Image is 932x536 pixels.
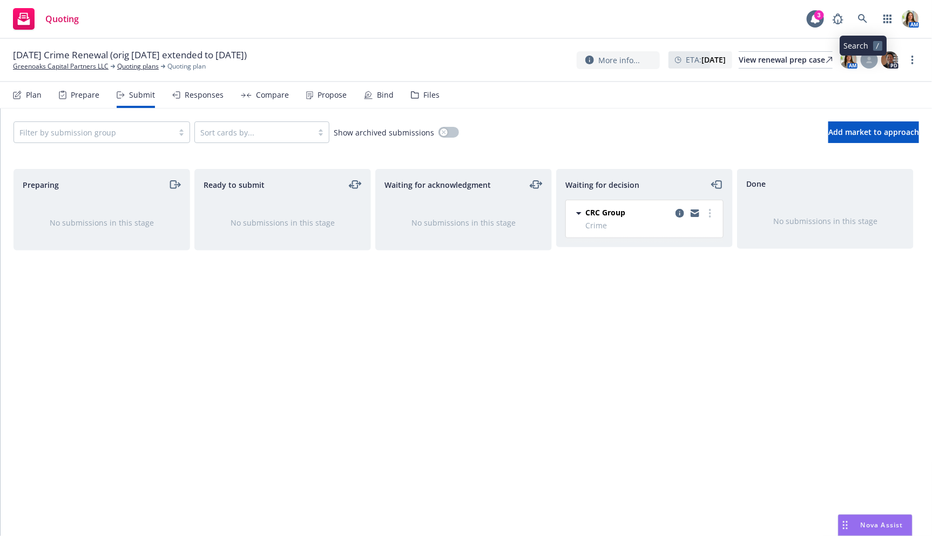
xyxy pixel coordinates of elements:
[185,91,224,99] div: Responses
[23,179,59,191] span: Preparing
[423,91,440,99] div: Files
[26,91,42,99] div: Plan
[318,91,347,99] div: Propose
[585,207,625,218] span: CRC Group
[129,91,155,99] div: Submit
[565,179,639,191] span: Waiting for decision
[828,121,919,143] button: Add market to approach
[31,217,172,228] div: No submissions in this stage
[686,54,726,65] span: ETA :
[204,179,265,191] span: Ready to submit
[384,179,491,191] span: Waiting for acknowledgment
[881,51,899,69] img: photo
[828,127,919,137] span: Add market to approach
[45,15,79,23] span: Quoting
[839,515,852,535] div: Drag to move
[852,8,874,30] a: Search
[377,91,394,99] div: Bind
[746,178,766,189] span: Done
[739,51,833,69] a: View renewal prep case
[711,178,724,191] a: moveLeft
[814,10,824,20] div: 3
[530,178,543,191] a: moveLeftRight
[585,220,717,231] span: Crime
[167,62,206,71] span: Quoting plan
[71,91,99,99] div: Prepare
[256,91,289,99] div: Compare
[212,217,353,228] div: No submissions in this stage
[334,127,434,138] span: Show archived submissions
[861,520,903,530] span: Nova Assist
[840,51,857,69] img: photo
[739,52,833,68] div: View renewal prep case
[755,215,896,227] div: No submissions in this stage
[906,53,919,66] a: more
[827,8,849,30] a: Report a Bug
[877,8,899,30] a: Switch app
[701,55,726,65] strong: [DATE]
[349,178,362,191] a: moveLeftRight
[9,4,83,34] a: Quoting
[902,10,919,28] img: photo
[117,62,159,71] a: Quoting plans
[13,49,247,62] span: [DATE] Crime Renewal (orig [DATE] extended to [DATE])
[673,207,686,220] a: copy logging email
[688,207,701,220] a: copy logging email
[168,178,181,191] a: moveRight
[577,51,660,69] button: More info...
[598,55,640,66] span: More info...
[393,217,534,228] div: No submissions in this stage
[704,207,717,220] a: more
[838,514,913,536] button: Nova Assist
[13,62,109,71] a: Greenoaks Capital Partners LLC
